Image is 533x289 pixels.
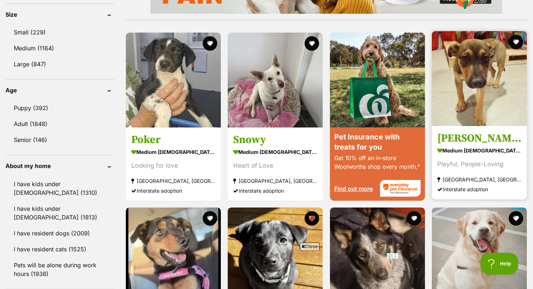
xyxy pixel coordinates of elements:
[5,201,114,225] a: I have kids under [DEMOGRAPHIC_DATA] (1813)
[5,11,114,18] header: Size
[5,176,114,200] a: I have kids under [DEMOGRAPHIC_DATA] (1310)
[437,184,521,194] div: Interstate adoption
[5,116,114,131] a: Adult (1848)
[437,131,521,145] h3: [PERSON_NAME]
[432,126,527,199] a: [PERSON_NAME] medium [DEMOGRAPHIC_DATA] Dog Playful, People-Loving [GEOGRAPHIC_DATA], [GEOGRAPHIC...
[5,163,114,169] header: About my home
[437,145,521,155] strong: medium [DEMOGRAPHIC_DATA] Dog
[131,133,215,146] h3: Poker
[5,257,114,281] a: Pets will be alone during work hours (1938)
[126,127,221,201] a: Poker medium [DEMOGRAPHIC_DATA] Dog Looking for love [GEOGRAPHIC_DATA], [GEOGRAPHIC_DATA] Interst...
[5,242,114,257] a: I have resident cats (1525)
[5,100,114,116] a: Puppy (392)
[437,159,521,169] div: Playful, People-Loving
[131,185,215,195] div: Interstate adoption
[5,56,114,72] a: Large (847)
[135,253,398,285] iframe: Advertisement
[305,36,319,51] button: favourite
[203,36,217,51] button: favourite
[432,31,527,126] img: Thelma - Australian Kelpie x Staffordshire Bull Terrier Dog
[480,253,518,275] iframe: Help Scout Beacon - Open
[228,33,323,127] img: Snowy - Australian Kelpie Dog
[131,146,215,157] strong: medium [DEMOGRAPHIC_DATA] Dog
[437,174,521,184] strong: [GEOGRAPHIC_DATA], [GEOGRAPHIC_DATA]
[5,226,114,241] a: I have resident dogs (2009)
[131,160,215,170] div: Looking for love
[126,33,221,127] img: Poker - Border Collie x Australian Kelpie x Australian Cattle Dog
[5,41,114,56] a: Medium (1164)
[5,132,114,147] a: Senior (146)
[233,133,317,146] h3: Snowy
[131,176,215,185] strong: [GEOGRAPHIC_DATA], [GEOGRAPHIC_DATA]
[5,87,114,93] header: Age
[5,25,114,40] a: Small (229)
[233,160,317,170] div: Heart of Love
[228,127,323,201] a: Snowy medium [DEMOGRAPHIC_DATA] Dog Heart of Love [GEOGRAPHIC_DATA], [GEOGRAPHIC_DATA] Interstate...
[233,176,317,185] strong: [GEOGRAPHIC_DATA], [GEOGRAPHIC_DATA]
[233,146,317,157] strong: medium [DEMOGRAPHIC_DATA] Dog
[305,211,319,226] button: favourite
[233,185,317,195] div: Interstate adoption
[509,211,523,226] button: favourite
[509,35,523,49] button: favourite
[407,211,421,226] button: favourite
[300,243,319,250] span: Close
[203,211,217,226] button: favourite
